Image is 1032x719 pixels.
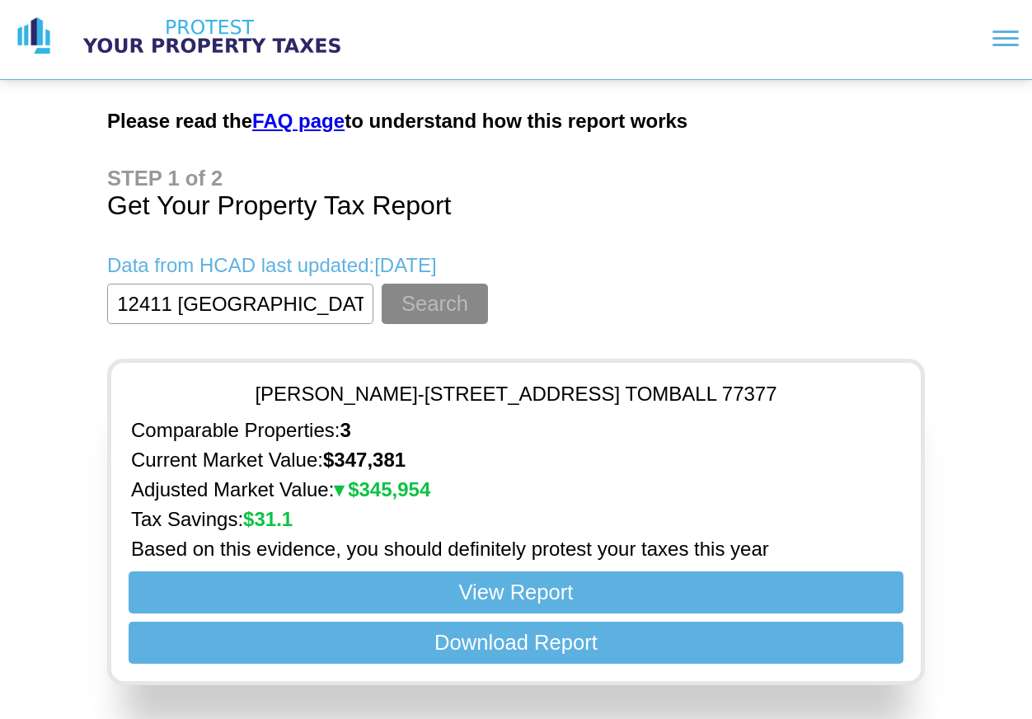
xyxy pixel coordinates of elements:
h2: Please read the to understand how this report works [107,110,925,133]
a: logo logo text [13,16,356,57]
p: Current Market Value: [131,449,901,472]
p: Data from HCAD last updated: [DATE] [107,254,925,277]
h1: Get Your Property Tax Report [107,167,925,221]
a: FAQ page [252,110,345,132]
p: Tax Savings: [131,508,901,531]
strong: $ 345,954 [334,478,430,500]
p: Based on this evidence, you should definitely protest your taxes this year [131,538,901,561]
strong: $ 31.1 [243,508,293,530]
strong: 3 [340,419,350,441]
p: Comparable Properties: [131,419,901,442]
input: Enter Property Address [107,284,373,324]
strong: $ 347,381 [323,449,406,471]
button: Download Report [129,622,903,664]
img: logo [13,16,54,57]
img: logo text [68,16,356,57]
button: View Report [129,571,903,613]
p: Adjusted Market Value: [131,478,901,501]
button: Search [382,284,488,324]
p: [PERSON_NAME] - [STREET_ADDRESS] TOMBALL 77377 [255,383,776,406]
